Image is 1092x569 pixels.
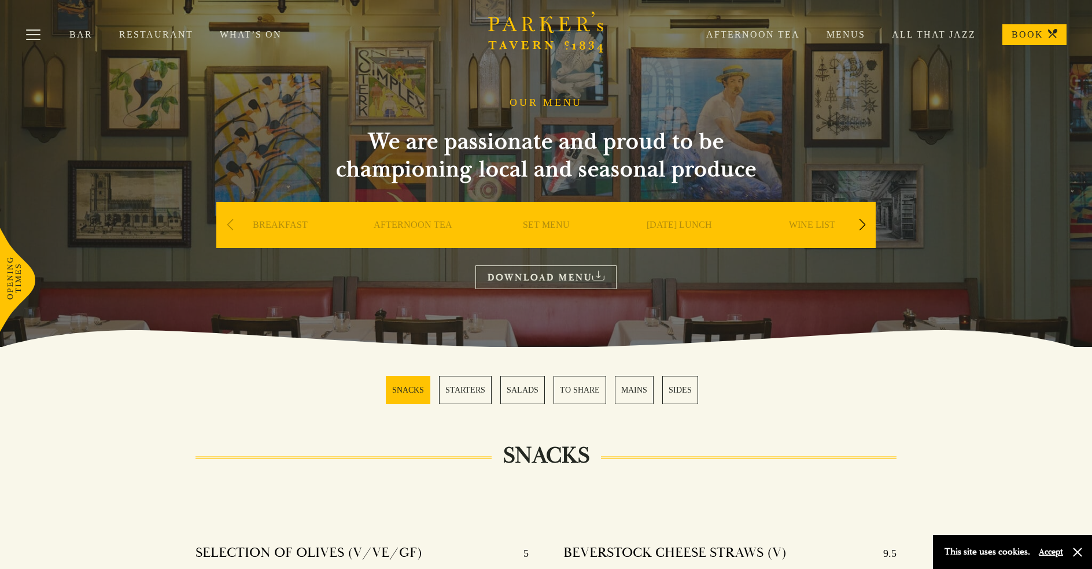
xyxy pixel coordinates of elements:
a: 3 / 6 [500,376,545,404]
div: 3 / 9 [482,202,610,283]
div: Previous slide [222,212,238,238]
h2: SNACKS [492,442,601,470]
a: 5 / 6 [615,376,654,404]
a: AFTERNOON TEA [374,219,452,265]
a: 4 / 6 [554,376,606,404]
div: 2 / 9 [349,202,477,283]
div: 5 / 9 [748,202,876,283]
a: [DATE] LUNCH [647,219,712,265]
div: Next slide [854,212,870,238]
button: Close and accept [1072,546,1083,558]
h2: We are passionate and proud to be championing local and seasonal produce [315,128,777,183]
a: WINE LIST [789,219,835,265]
div: 1 / 9 [216,202,344,283]
a: 6 / 6 [662,376,698,404]
p: 5 [512,544,529,563]
h4: SELECTION OF OLIVES (V/VE/GF) [195,544,422,563]
a: 1 / 6 [386,376,430,404]
a: 2 / 6 [439,376,492,404]
p: 9.5 [872,544,897,563]
h1: OUR MENU [510,97,582,109]
a: BREAKFAST [253,219,308,265]
div: 4 / 9 [615,202,743,283]
h4: BEVERSTOCK CHEESE STRAWS (V) [563,544,787,563]
button: Accept [1039,546,1063,557]
p: This site uses cookies. [945,544,1030,560]
a: SET MENU [523,219,570,265]
a: DOWNLOAD MENU [475,265,617,289]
